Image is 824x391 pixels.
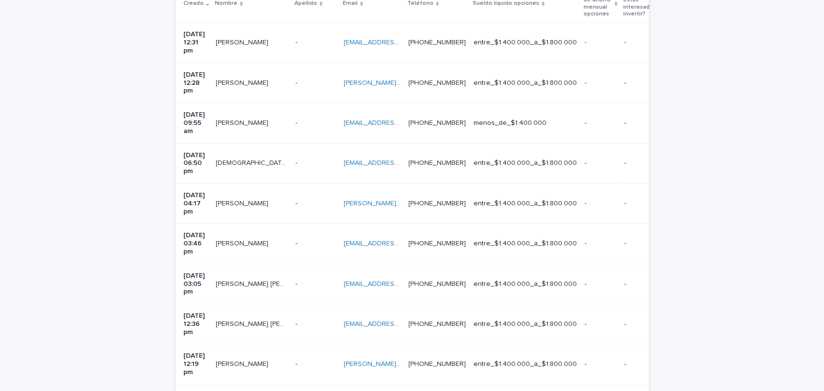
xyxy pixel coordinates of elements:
[216,157,290,167] p: Cristian Tapia e Hijos
[474,280,577,288] p: entre_$1.400.000_a_$1.800.000
[344,80,505,86] a: [PERSON_NAME][EMAIL_ADDRESS][DOMAIN_NAME]
[183,231,208,256] p: [DATE] 03:46 pm
[183,191,208,216] p: [DATE] 04:17 pm
[408,281,466,287] a: [PHONE_NUMBER]
[295,198,299,208] p: -
[408,80,466,86] a: [PHONE_NUMBER]
[585,240,616,248] p: -
[474,320,577,328] p: entre_$1.400.000_a_$1.800.000
[216,77,270,87] p: [PERSON_NAME]
[344,39,453,46] a: [EMAIL_ADDRESS][DOMAIN_NAME]
[295,77,299,87] p: -
[344,361,505,367] a: [PERSON_NAME][EMAIL_ADDRESS][DOMAIN_NAME]
[344,120,453,126] a: [EMAIL_ADDRESS][DOMAIN_NAME]
[624,240,658,248] p: -
[408,200,466,207] a: [PHONE_NUMBER]
[474,79,577,87] p: entre_$1.400.000_a_$1.800.000
[408,240,466,247] a: [PHONE_NUMBER]
[295,278,299,288] p: -
[344,200,558,207] a: [PERSON_NAME][EMAIL_ADDRESS][PERSON_NAME][DOMAIN_NAME]
[585,200,616,208] p: -
[624,39,658,47] p: -
[216,238,270,248] p: [PERSON_NAME]
[474,39,577,47] p: entre_$1.400.000_a_$1.800.000
[295,318,299,328] p: -
[624,200,658,208] p: -
[183,272,208,296] p: [DATE] 03:05 pm
[474,360,577,368] p: entre_$1.400.000_a_$1.800.000
[216,198,270,208] p: Denisse Valdebenito
[183,111,208,135] p: [DATE] 09:55 am
[344,281,453,287] a: [EMAIL_ADDRESS][DOMAIN_NAME]
[408,120,466,126] a: [PHONE_NUMBER]
[474,240,577,248] p: entre_$1.400.000_a_$1.800.000
[408,321,466,327] a: [PHONE_NUMBER]
[585,39,616,47] p: -
[474,159,577,167] p: entre_$1.400.000_a_$1.800.000
[216,117,270,127] p: [PERSON_NAME]
[295,117,299,127] p: -
[408,39,466,46] a: [PHONE_NUMBER]
[344,321,453,327] a: [EMAIL_ADDRESS][DOMAIN_NAME]
[295,157,299,167] p: -
[216,37,270,47] p: Marcia Guerra
[585,159,616,167] p: -
[624,360,658,368] p: -
[474,119,577,127] p: menos_de_$1.400.000
[216,278,290,288] p: Rommy Paula Zuñiga Quezada
[216,358,270,368] p: [PERSON_NAME]
[183,71,208,95] p: [DATE] 12:28 pm
[344,240,453,247] a: [EMAIL_ADDRESS][DOMAIN_NAME]
[624,320,658,328] p: -
[585,280,616,288] p: -
[585,119,616,127] p: -
[585,79,616,87] p: -
[344,160,453,166] a: [EMAIL_ADDRESS][DOMAIN_NAME]
[474,200,577,208] p: entre_$1.400.000_a_$1.800.000
[295,37,299,47] p: -
[295,358,299,368] p: -
[183,30,208,54] p: [DATE] 12:31 pm
[216,318,290,328] p: Troncoso Raul Edgardo
[295,238,299,248] p: -
[183,312,208,336] p: [DATE] 12:36 pm
[624,280,658,288] p: -
[408,160,466,166] a: [PHONE_NUMBER]
[408,361,466,367] a: [PHONE_NUMBER]
[183,151,208,175] p: [DATE] 06:50 pm
[585,320,616,328] p: -
[624,79,658,87] p: -
[183,352,208,376] p: [DATE] 12:19 pm
[585,360,616,368] p: -
[624,159,658,167] p: -
[624,119,658,127] p: -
